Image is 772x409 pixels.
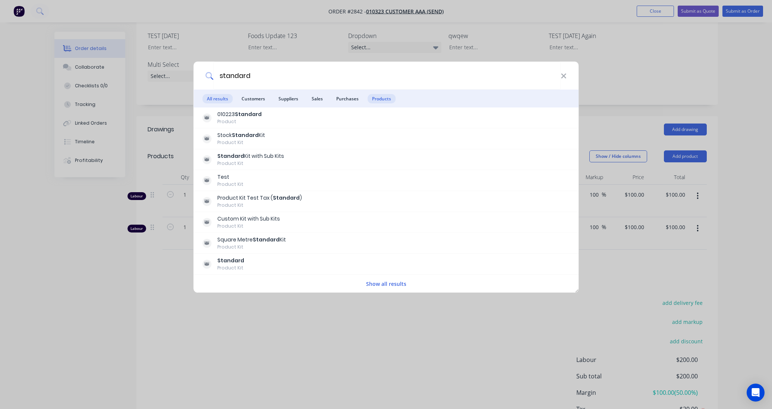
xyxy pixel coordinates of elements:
div: Product Kit [217,223,280,230]
input: Start typing a customer or supplier name to create a new order... [213,62,561,90]
div: Stock Kit [217,131,265,139]
div: Product Kit [217,202,302,209]
span: Customers [237,94,270,103]
div: Kit with Sub Kits [217,152,284,160]
span: All results [202,94,233,103]
div: Product Kit [217,244,286,250]
b: Standard [235,110,262,118]
button: Show all results [364,280,409,288]
b: Standard [232,131,259,139]
div: Open Intercom Messenger [747,384,765,402]
div: Test [217,173,243,181]
div: Product Kit [217,160,284,167]
div: 010223 [217,110,262,118]
div: Product Kit [217,139,265,146]
b: Standard [273,194,300,202]
span: Suppliers [274,94,303,103]
div: Product Kit [217,181,243,188]
b: Standard [253,236,280,243]
div: Product Kit Test Tax ( ) [217,194,302,202]
div: Product Kit [217,265,244,271]
b: Standard [217,257,244,264]
b: Standard [217,152,244,160]
span: Purchases [332,94,363,103]
div: Custom Kit with Sub Kits [217,215,280,223]
span: Sales [307,94,327,103]
div: Square Metre Kit [217,236,286,244]
div: Product [217,118,262,125]
span: Products [368,94,396,103]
